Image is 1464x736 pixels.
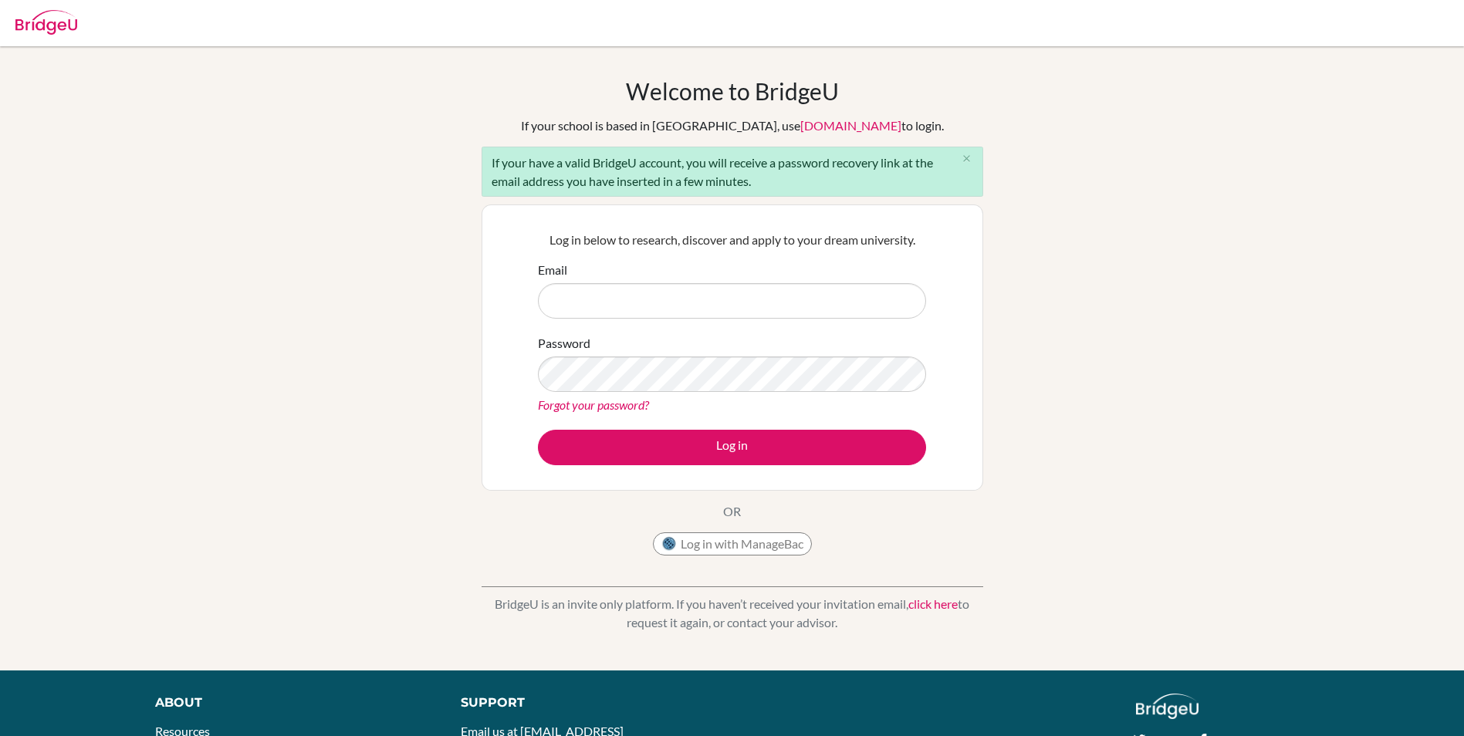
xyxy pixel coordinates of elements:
a: Forgot your password? [538,397,649,412]
h1: Welcome to BridgeU [626,77,839,105]
button: Log in [538,430,926,465]
p: BridgeU is an invite only platform. If you haven’t received your invitation email, to request it ... [482,595,983,632]
img: Bridge-U [15,10,77,35]
a: [DOMAIN_NAME] [800,118,901,133]
i: close [961,153,972,164]
div: If your school is based in [GEOGRAPHIC_DATA], use to login. [521,116,944,135]
button: Close [952,147,982,170]
div: About [155,694,426,712]
label: Email [538,261,567,279]
button: Log in with ManageBac [653,532,812,555]
div: Support [461,694,714,712]
a: click here [908,596,958,611]
p: OR [723,502,741,521]
img: logo_white@2x-f4f0deed5e89b7ecb1c2cc34c3e3d731f90f0f143d5ea2071677605dd97b5244.png [1136,694,1199,719]
div: If your have a valid BridgeU account, you will receive a password recovery link at the email addr... [482,147,983,197]
label: Password [538,334,590,353]
p: Log in below to research, discover and apply to your dream university. [538,231,926,249]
